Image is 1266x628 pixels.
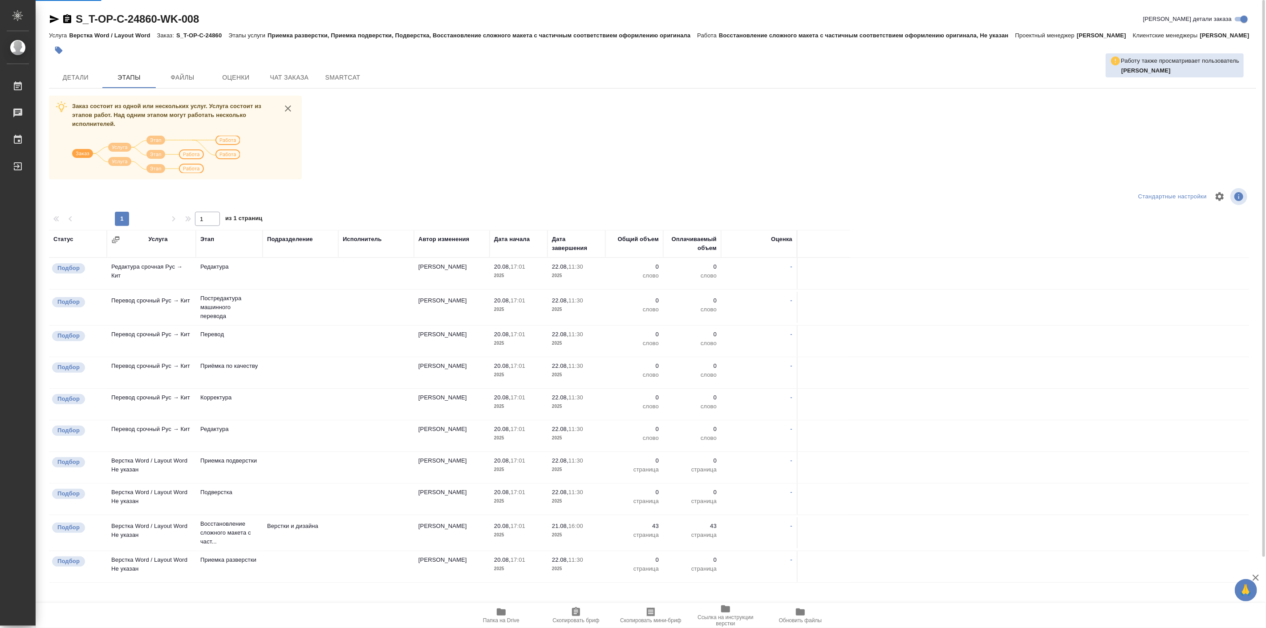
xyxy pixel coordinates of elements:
[263,517,338,548] td: Верстки и дизайна
[668,564,717,573] p: страница
[200,488,258,497] p: Подверстка
[568,394,583,401] p: 11:30
[719,32,1015,39] p: Восстановление сложного макета с частичным соответствием оформлению оригинала, Не указан
[668,531,717,539] p: страница
[610,556,659,564] p: 0
[668,235,717,253] div: Оплачиваемый объем
[552,434,601,443] p: 2025
[281,102,295,115] button: close
[668,456,717,465] p: 0
[200,330,258,339] p: Перевод
[511,331,525,338] p: 17:01
[552,426,568,432] p: 22.08,
[54,72,97,83] span: Детали
[552,523,568,529] p: 21.08,
[610,339,659,348] p: слово
[779,617,822,624] span: Обновить файлы
[414,389,490,420] td: [PERSON_NAME]
[494,497,543,506] p: 2025
[62,14,73,24] button: Скопировать ссылку
[552,465,601,474] p: 2025
[200,456,258,465] p: Приемка подверстки
[610,271,659,280] p: слово
[1121,66,1239,75] p: Малофеева Екатерина
[494,556,511,563] p: 20.08,
[552,331,568,338] p: 22.08,
[610,362,659,370] p: 0
[552,235,601,253] div: Дата завершения
[494,305,543,314] p: 2025
[511,362,525,369] p: 17:01
[200,519,258,546] p: Восстановление сложного макета с част...
[494,362,511,369] p: 20.08,
[157,32,176,39] p: Заказ:
[668,305,717,314] p: слово
[107,292,196,323] td: Перевод срочный Рус → Кит
[552,394,568,401] p: 22.08,
[494,489,511,495] p: 20.08,
[610,531,659,539] p: страница
[414,420,490,451] td: [PERSON_NAME]
[668,296,717,305] p: 0
[494,263,511,270] p: 20.08,
[107,357,196,388] td: Перевод срочный Рус → Кит
[57,331,80,340] p: Подбор
[511,556,525,563] p: 17:01
[668,522,717,531] p: 43
[539,603,613,628] button: Скопировать бриф
[72,103,261,127] span: Заказ состоит из одной или нескольких услуг. Услуга состоит из этапов работ. Над одним этапом мог...
[610,262,659,271] p: 0
[494,331,511,338] p: 20.08,
[494,271,543,280] p: 2025
[552,297,568,304] p: 22.08,
[610,522,659,531] p: 43
[200,262,258,271] p: Редактура
[610,330,659,339] p: 0
[610,456,659,465] p: 0
[57,363,80,372] p: Подбор
[494,426,511,432] p: 20.08,
[668,370,717,379] p: слово
[1136,190,1209,204] div: split button
[1235,579,1257,601] button: 🙏
[568,489,583,495] p: 11:30
[668,556,717,564] p: 0
[610,296,659,305] p: 0
[176,32,228,39] p: S_T-OP-C-24860
[511,426,525,432] p: 17:01
[494,402,543,411] p: 2025
[107,517,196,548] td: Верстка Word / Layout Word Не указан
[200,235,214,244] div: Этап
[414,551,490,582] td: [PERSON_NAME]
[1077,32,1133,39] p: [PERSON_NAME]
[668,425,717,434] p: 0
[610,564,659,573] p: страница
[668,262,717,271] p: 0
[771,235,792,244] div: Оценка
[511,394,525,401] p: 17:01
[688,603,763,628] button: Ссылка на инструкции верстки
[791,523,792,529] a: -
[267,235,313,244] div: Подразделение
[49,14,60,24] button: Скопировать ссылку для ЯМессенджера
[668,497,717,506] p: страница
[610,425,659,434] p: 0
[568,331,583,338] p: 11:30
[552,531,601,539] p: 2025
[414,483,490,515] td: [PERSON_NAME]
[494,434,543,443] p: 2025
[552,271,601,280] p: 2025
[148,235,167,244] div: Услуга
[791,362,792,369] a: -
[107,258,196,289] td: Редактура срочная Рус → Кит
[107,551,196,582] td: Верстка Word / Layout Word Не указан
[414,326,490,357] td: [PERSON_NAME]
[343,235,382,244] div: Исполнитель
[568,556,583,563] p: 11:30
[610,465,659,474] p: страница
[668,434,717,443] p: слово
[791,331,792,338] a: -
[668,465,717,474] p: страница
[568,263,583,270] p: 11:30
[494,235,530,244] div: Дата начала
